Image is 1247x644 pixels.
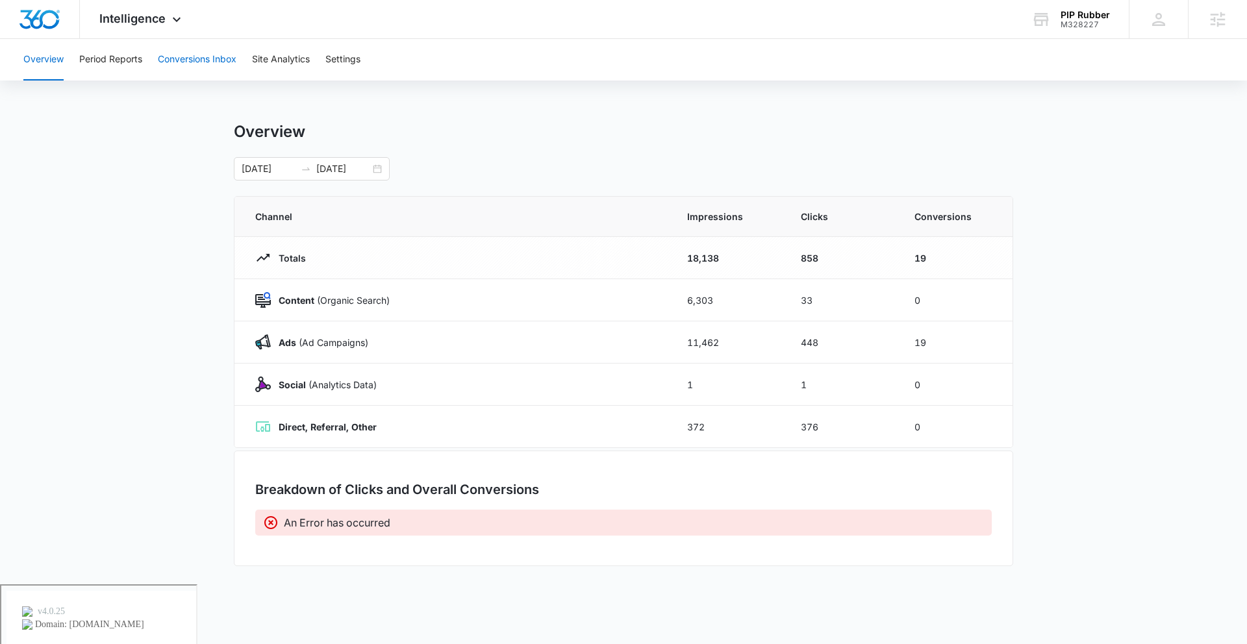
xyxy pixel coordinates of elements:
span: Impressions [687,210,770,223]
td: 19 [899,321,1013,364]
p: (Organic Search) [271,293,390,307]
strong: Social [279,379,306,390]
td: 0 [899,406,1013,448]
td: 372 [672,406,785,448]
div: account name [1061,10,1110,20]
img: Content [255,292,271,308]
img: tab_domain_overview_orange.svg [35,75,45,86]
img: Ads [255,334,271,350]
td: 0 [899,364,1013,406]
input: End date [316,162,370,176]
input: Start date [242,162,296,176]
p: An Error has occurred [284,515,390,530]
span: swap-right [301,164,311,174]
span: Intelligence [99,12,166,25]
button: Conversions Inbox [158,39,236,80]
span: to [301,164,311,174]
span: Conversions [914,210,992,223]
td: 858 [785,237,899,279]
td: 448 [785,321,899,364]
button: Site Analytics [252,39,310,80]
td: 1 [785,364,899,406]
img: website_grey.svg [21,34,31,44]
h3: Breakdown of Clicks and Overall Conversions [255,480,539,499]
button: Period Reports [79,39,142,80]
h1: Overview [234,122,305,142]
p: (Ad Campaigns) [271,336,368,349]
div: Domain Overview [49,77,116,85]
td: 6,303 [672,279,785,321]
div: Domain: [DOMAIN_NAME] [34,34,143,44]
td: 33 [785,279,899,321]
img: tab_keywords_by_traffic_grey.svg [129,75,140,86]
strong: Content [279,295,314,306]
strong: Direct, Referral, Other [279,421,377,432]
td: 376 [785,406,899,448]
span: Channel [255,210,656,223]
img: Social [255,377,271,392]
span: Clicks [801,210,883,223]
td: 11,462 [672,321,785,364]
button: Settings [325,39,360,80]
div: v 4.0.25 [36,21,64,31]
td: 18,138 [672,237,785,279]
button: Overview [23,39,64,80]
strong: Ads [279,337,296,348]
td: 1 [672,364,785,406]
p: (Analytics Data) [271,378,377,391]
div: Keywords by Traffic [144,77,219,85]
div: account id [1061,20,1110,29]
td: 0 [899,279,1013,321]
img: logo_orange.svg [21,21,31,31]
p: Totals [271,251,306,265]
td: 19 [899,237,1013,279]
